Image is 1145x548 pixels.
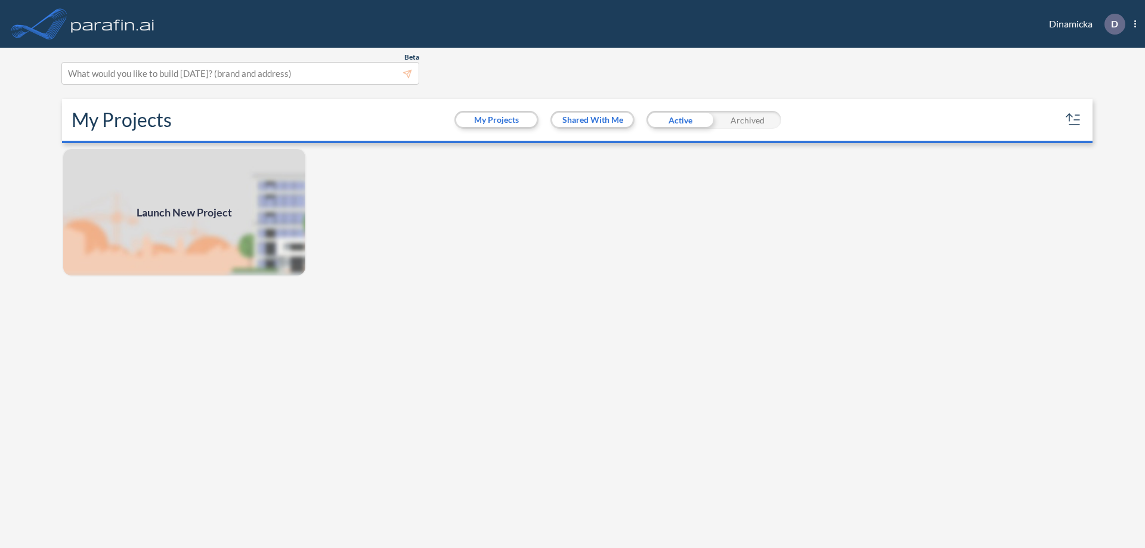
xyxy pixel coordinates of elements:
[714,111,781,129] div: Archived
[456,113,537,127] button: My Projects
[1031,14,1136,35] div: Dinamicka
[646,111,714,129] div: Active
[72,109,172,131] h2: My Projects
[404,52,419,62] span: Beta
[1064,110,1083,129] button: sort
[69,12,157,36] img: logo
[62,148,307,277] a: Launch New Project
[552,113,633,127] button: Shared With Me
[1111,18,1118,29] p: D
[137,205,232,221] span: Launch New Project
[62,148,307,277] img: add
